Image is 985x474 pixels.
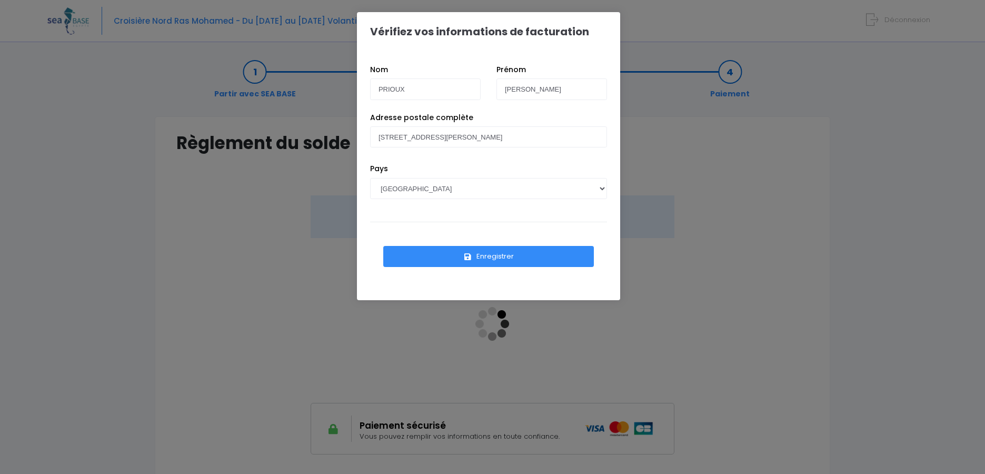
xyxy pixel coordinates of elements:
[370,25,589,38] h1: Vérifiez vos informations de facturation
[370,64,388,75] label: Nom
[496,64,526,75] label: Prénom
[383,246,594,267] button: Enregistrer
[370,163,388,174] label: Pays
[370,112,473,123] label: Adresse postale complète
